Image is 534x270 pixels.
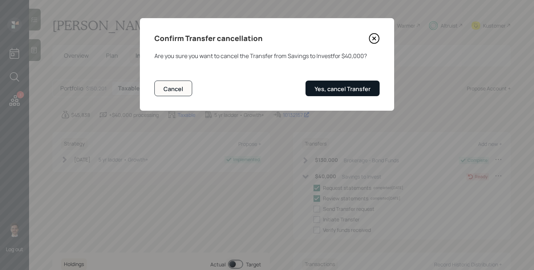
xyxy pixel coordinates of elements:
button: Yes, cancel Transfer [306,81,380,96]
h4: Confirm Transfer cancellation [154,33,263,44]
button: Cancel [154,81,192,96]
div: Yes, cancel Transfer [315,85,371,93]
div: Are you sure you want to cancel the Transfer from Savings to Invest for $40,000 ? [154,52,380,60]
div: Cancel [163,85,183,93]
